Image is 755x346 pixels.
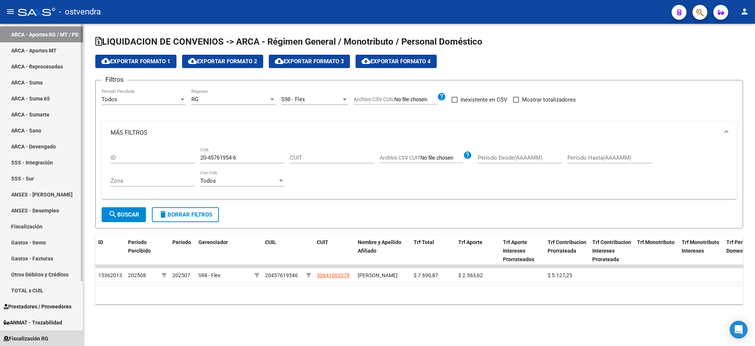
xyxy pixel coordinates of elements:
[172,239,191,245] span: Período
[354,96,394,102] span: Archivo CSV CUIL
[59,4,101,20] span: - ostvendra
[191,96,198,103] span: RG
[108,211,139,218] span: Buscar
[463,151,472,160] mat-icon: help
[95,55,176,68] button: Exportar Formato 1
[317,272,350,278] span: 30641063378
[159,210,168,219] mat-icon: delete
[98,239,103,245] span: ID
[4,302,71,311] span: Prestadores / Proveedores
[358,239,401,254] span: Nombre y Apellido Afiliado
[503,239,534,262] span: Trf Aporte Intereses Prorrateados
[545,234,589,267] datatable-header-cell: Trf Contribucion Prorrateada
[522,95,576,104] span: Mostrar totalizadores
[411,234,455,267] datatable-header-cell: Trf Total
[101,58,171,65] span: Exportar Formato 1
[108,210,117,219] mat-icon: search
[281,96,305,103] span: S98 - Flex
[6,7,15,16] mat-icon: menu
[637,239,675,245] span: Trf Monotributo
[500,234,545,267] datatable-header-cell: Trf Aporte Intereses Prorrateados
[380,155,420,161] span: Archivo CSV CUIT
[172,272,190,278] span: 202507
[682,239,719,254] span: Trf Monotributo Intereses
[102,74,127,85] h3: Filtros
[95,36,482,47] span: LIQUIDACION DE CONVENIOS -> ARCA - Régimen General / Monotributo / Personal Doméstico
[740,7,749,16] mat-icon: person
[101,57,110,65] mat-icon: cloud_download
[128,272,146,278] span: 202508
[592,239,631,262] span: Trf Contribucion Intereses Prorateada
[634,234,679,267] datatable-header-cell: Trf Monotributo
[159,211,212,218] span: Borrar Filtros
[589,234,634,267] datatable-header-cell: Trf Contribucion Intereses Prorateada
[314,234,355,267] datatable-header-cell: CUIT
[730,321,748,339] div: Open Intercom Messenger
[355,234,411,267] datatable-header-cell: Nombre y Apellido Afiliado
[458,239,482,245] span: Trf Aporte
[200,177,216,184] span: Todos
[4,334,48,343] span: Fiscalización RG
[195,234,251,267] datatable-header-cell: Gerenciador
[198,272,220,278] span: S98 - Flex
[548,239,586,254] span: Trf Contribucion Prorrateada
[188,58,257,65] span: Exportar Formato 2
[198,239,228,245] span: Gerenciador
[125,234,159,267] datatable-header-cell: Período Percibido
[102,207,146,222] button: Buscar
[188,57,197,65] mat-icon: cloud_download
[269,55,350,68] button: Exportar Formato 3
[128,239,151,254] span: Período Percibido
[358,272,398,278] span: [PERSON_NAME]
[275,57,284,65] mat-icon: cloud_download
[265,271,298,280] div: 20457619546
[152,207,219,222] button: Borrar Filtros
[679,234,723,267] datatable-header-cell: Trf Monotributo Intereses
[420,155,463,161] input: Archivo CSV CUIT
[98,272,122,278] span: 15362013
[111,129,719,137] mat-panel-title: MÁS FILTROS
[356,55,437,68] button: Exportar Formato 4
[394,96,437,103] input: Archivo CSV CUIL
[169,234,195,267] datatable-header-cell: Período
[182,55,263,68] button: Exportar Formato 2
[361,57,370,65] mat-icon: cloud_download
[414,272,438,278] span: $ 7.690,87
[262,234,303,267] datatable-header-cell: CUIL
[102,121,737,145] mat-expansion-panel-header: MÁS FILTROS
[437,92,446,101] mat-icon: help
[317,239,328,245] span: CUIT
[4,318,62,327] span: ANMAT - Trazabilidad
[102,96,117,103] span: Todos
[458,272,483,278] span: $ 2.563,62
[102,145,737,199] div: MÁS FILTROS
[414,239,434,245] span: Trf Total
[95,234,125,267] datatable-header-cell: ID
[548,272,572,278] span: $ 5.127,25
[265,239,276,245] span: CUIL
[461,95,507,104] span: Inexistente en CSV
[455,234,500,267] datatable-header-cell: Trf Aporte
[275,58,344,65] span: Exportar Formato 3
[361,58,431,65] span: Exportar Formato 4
